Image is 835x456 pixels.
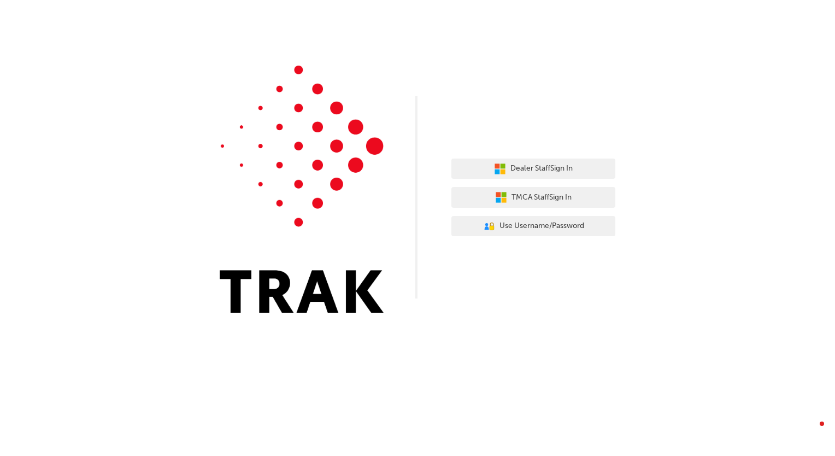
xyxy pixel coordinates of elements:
[451,159,615,179] button: Dealer StaffSign In
[511,191,572,204] span: TMCA Staff Sign In
[220,66,384,313] img: Trak
[451,187,615,208] button: TMCA StaffSign In
[510,162,573,175] span: Dealer Staff Sign In
[451,216,615,237] button: Use Username/Password
[499,220,584,232] span: Use Username/Password
[798,419,824,445] iframe: Intercom live chat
